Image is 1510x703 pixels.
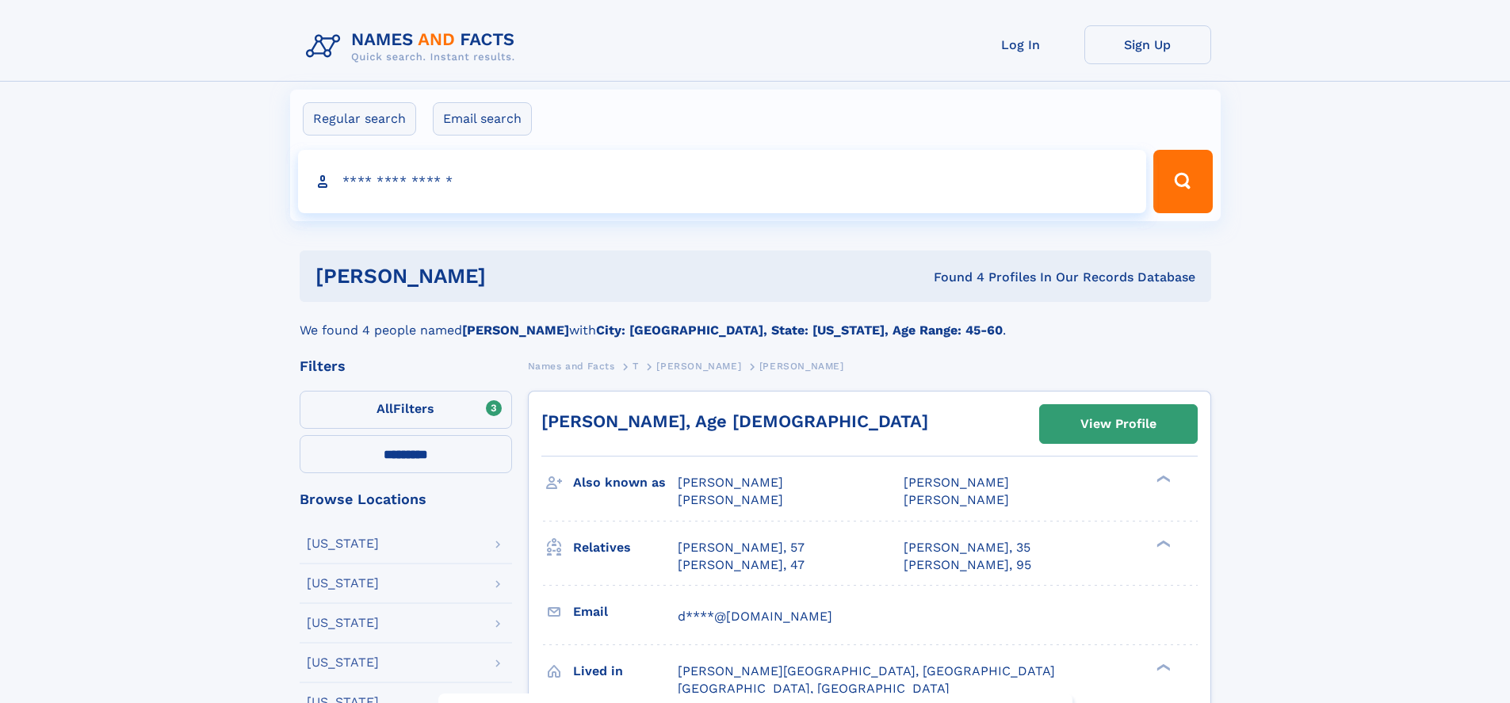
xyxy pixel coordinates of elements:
[300,492,512,506] div: Browse Locations
[759,361,844,372] span: [PERSON_NAME]
[315,266,710,286] h1: [PERSON_NAME]
[1040,405,1197,443] a: View Profile
[307,617,379,629] div: [US_STATE]
[433,102,532,136] label: Email search
[300,391,512,429] label: Filters
[541,411,928,431] a: [PERSON_NAME], Age [DEMOGRAPHIC_DATA]
[462,323,569,338] b: [PERSON_NAME]
[573,658,678,685] h3: Lived in
[678,663,1055,678] span: [PERSON_NAME][GEOGRAPHIC_DATA], [GEOGRAPHIC_DATA]
[377,401,393,416] span: All
[300,25,528,68] img: Logo Names and Facts
[709,269,1195,286] div: Found 4 Profiles In Our Records Database
[307,537,379,550] div: [US_STATE]
[1153,538,1172,548] div: ❯
[307,577,379,590] div: [US_STATE]
[678,475,783,490] span: [PERSON_NAME]
[958,25,1084,64] a: Log In
[1153,474,1172,484] div: ❯
[656,361,741,372] span: [PERSON_NAME]
[307,656,379,669] div: [US_STATE]
[303,102,416,136] label: Regular search
[678,556,805,574] a: [PERSON_NAME], 47
[904,492,1009,507] span: [PERSON_NAME]
[596,323,1003,338] b: City: [GEOGRAPHIC_DATA], State: [US_STATE], Age Range: 45-60
[1153,150,1212,213] button: Search Button
[904,475,1009,490] span: [PERSON_NAME]
[1153,662,1172,672] div: ❯
[573,598,678,625] h3: Email
[633,361,639,372] span: T
[633,356,639,376] a: T
[300,359,512,373] div: Filters
[1084,25,1211,64] a: Sign Up
[300,302,1211,340] div: We found 4 people named with .
[904,556,1031,574] a: [PERSON_NAME], 95
[904,539,1030,556] a: [PERSON_NAME], 35
[678,492,783,507] span: [PERSON_NAME]
[678,539,805,556] a: [PERSON_NAME], 57
[528,356,615,376] a: Names and Facts
[1080,406,1156,442] div: View Profile
[298,150,1147,213] input: search input
[573,534,678,561] h3: Relatives
[573,469,678,496] h3: Also known as
[656,356,741,376] a: [PERSON_NAME]
[678,681,950,696] span: [GEOGRAPHIC_DATA], [GEOGRAPHIC_DATA]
